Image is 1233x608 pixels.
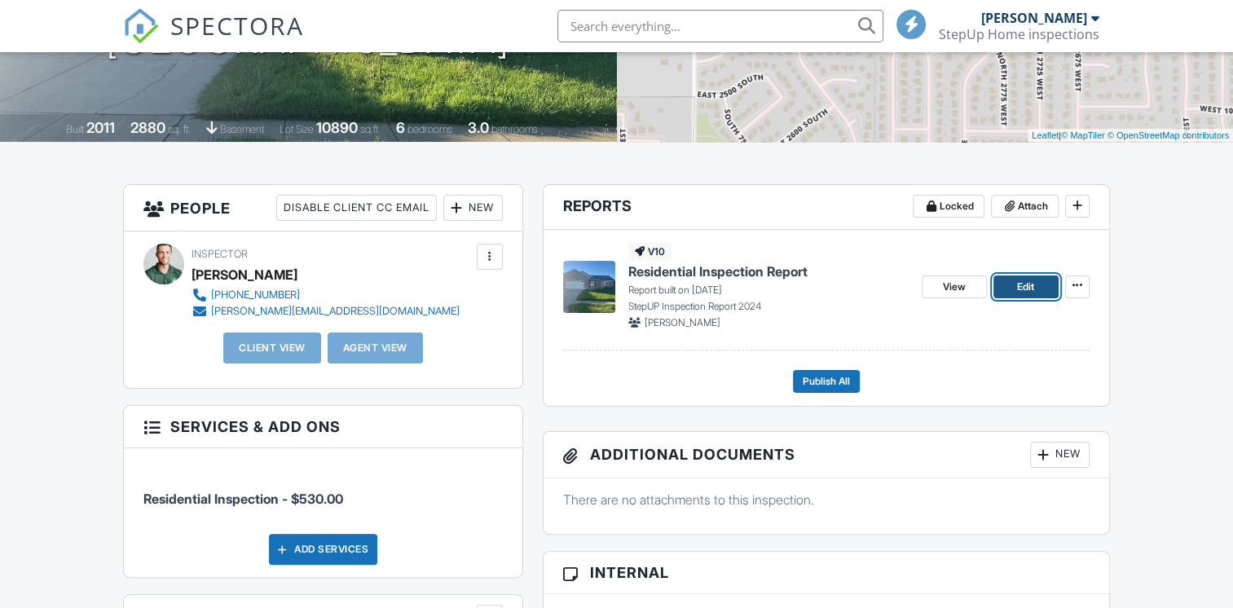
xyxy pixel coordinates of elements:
a: © MapTiler [1061,130,1105,140]
img: The Best Home Inspection Software - Spectora [123,8,159,44]
span: bathrooms [491,123,538,135]
div: [PERSON_NAME][EMAIL_ADDRESS][DOMAIN_NAME] [211,305,460,318]
span: Residential Inspection - $530.00 [143,491,343,507]
div: 2011 [86,119,115,136]
h3: Additional Documents [544,432,1109,478]
input: Search everything... [557,10,883,42]
div: 6 [396,119,405,136]
span: sq. ft. [168,123,191,135]
h3: Internal [544,552,1109,594]
span: Lot Size [280,123,314,135]
div: New [1030,442,1090,468]
div: New [443,195,503,221]
span: basement [220,123,264,135]
a: © OpenStreetMap contributors [1107,130,1229,140]
span: sq.ft. [360,123,381,135]
a: Leaflet [1032,130,1059,140]
div: [PERSON_NAME] [192,262,297,287]
a: [PHONE_NUMBER] [192,287,460,303]
div: | [1028,129,1233,143]
h3: Services & Add ons [124,406,522,448]
div: 3.0 [468,119,489,136]
li: Service: Residential Inspection [143,460,502,521]
h3: People [124,185,522,231]
span: Built [66,123,84,135]
a: SPECTORA [123,22,304,56]
div: Disable Client CC Email [276,195,437,221]
a: [PERSON_NAME][EMAIL_ADDRESS][DOMAIN_NAME] [192,303,460,319]
span: bedrooms [407,123,452,135]
span: SPECTORA [170,8,304,42]
div: 2880 [130,119,165,136]
div: StepUp Home inspections [939,26,1099,42]
div: [PHONE_NUMBER] [211,289,300,302]
div: 10890 [316,119,358,136]
span: Inspector [192,248,248,260]
div: Add Services [269,534,377,565]
div: [PERSON_NAME] [981,10,1087,26]
p: There are no attachments to this inspection. [563,491,1090,509]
